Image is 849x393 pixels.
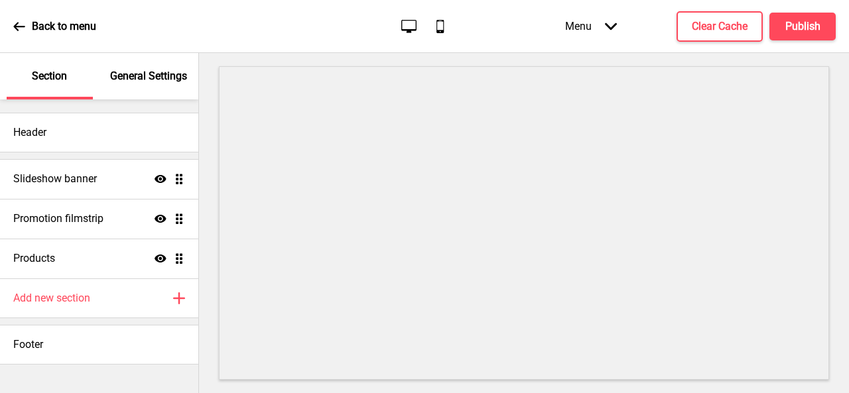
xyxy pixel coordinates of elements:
p: General Settings [110,69,187,84]
h4: Header [13,125,46,140]
button: Publish [769,13,836,40]
h4: Promotion filmstrip [13,211,103,226]
p: Section [32,69,67,84]
button: Clear Cache [677,11,763,42]
a: Back to menu [13,9,96,44]
h4: Footer [13,337,43,352]
h4: Publish [785,19,820,34]
p: Back to menu [32,19,96,34]
h4: Clear Cache [692,19,748,34]
h4: Add new section [13,291,90,306]
div: Menu [552,7,630,46]
h4: Slideshow banner [13,172,97,186]
h4: Products [13,251,55,266]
